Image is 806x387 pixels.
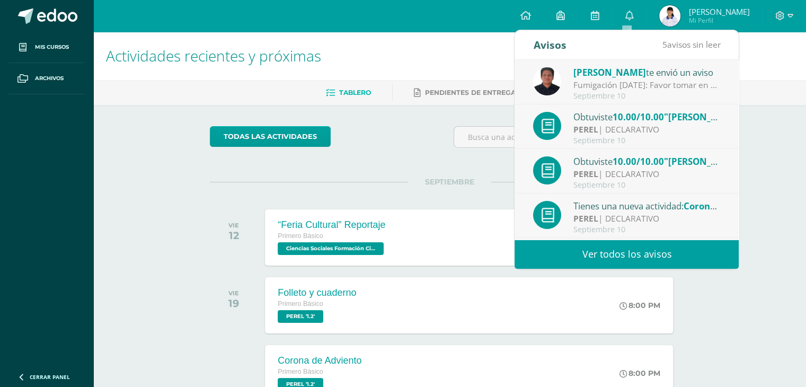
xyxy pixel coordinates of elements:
a: Pendientes de entrega [414,84,516,101]
div: 19 [228,297,239,310]
div: Obtuviste en [573,110,721,124]
div: 8:00 PM [619,301,660,310]
div: “Feria Cultural” Reportaje [278,219,386,231]
span: Corona de Adviento [684,200,771,212]
div: | DECLARATIVO [573,168,721,180]
span: [PERSON_NAME] [573,66,646,78]
div: te envió un aviso [573,65,721,79]
span: avisos sin leer [662,39,720,50]
span: "[PERSON_NAME]" [664,111,745,123]
div: 12 [228,229,239,242]
span: Primero Básico [278,232,323,240]
div: Septiembre 10 [573,181,721,190]
a: Mis cursos [8,32,85,63]
div: | DECLARATIVO [573,124,721,136]
span: [PERSON_NAME] [688,6,749,17]
span: Primero Básico [278,300,323,307]
strong: PEREL [573,124,598,135]
a: Ver todos los avisos [515,240,739,269]
div: Septiembre 10 [573,92,721,101]
div: VIE [228,289,239,297]
span: Cerrar panel [30,373,70,381]
a: Archivos [8,63,85,94]
div: VIE [228,222,239,229]
div: Corona de Adviento [278,355,361,366]
span: 10.00/10.00 [613,155,664,168]
img: eff8bfa388aef6dbf44d967f8e9a2edc.png [533,67,561,95]
a: Tablero [326,84,371,101]
span: Mis cursos [35,43,69,51]
span: 5 [662,39,667,50]
div: Folleto y cuaderno [278,287,356,298]
div: | DECLARATIVO [573,213,721,225]
div: Septiembre 10 [573,136,721,145]
span: Tablero [339,89,371,96]
div: Septiembre 10 [573,225,721,234]
span: 10.00/10.00 [613,111,664,123]
span: Actividades recientes y próximas [106,46,321,66]
div: Avisos [533,30,566,59]
strong: PEREL [573,213,598,224]
img: a870b3e5c06432351c4097df98eac26b.png [659,5,680,27]
div: 8:00 PM [619,368,660,378]
span: Archivos [35,74,64,83]
span: "[PERSON_NAME]" [664,155,745,168]
strong: PEREL [573,168,598,180]
div: Obtuviste en [573,154,721,168]
a: todas las Actividades [210,126,331,147]
span: Mi Perfil [688,16,749,25]
span: Pendientes de entrega [425,89,516,96]
div: Tienes una nueva actividad: [573,199,721,213]
div: Fumigación 10 de septiembre 2025: Favor tomar en consideración la información referida. [573,79,721,91]
span: SEPTIEMBRE [408,177,491,187]
input: Busca una actividad próxima aquí... [454,127,689,147]
span: PEREL '1.2' [278,310,323,323]
span: Ciencias Sociales Formación Ciudadana e Interculturalidad '1.2' [278,242,384,255]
